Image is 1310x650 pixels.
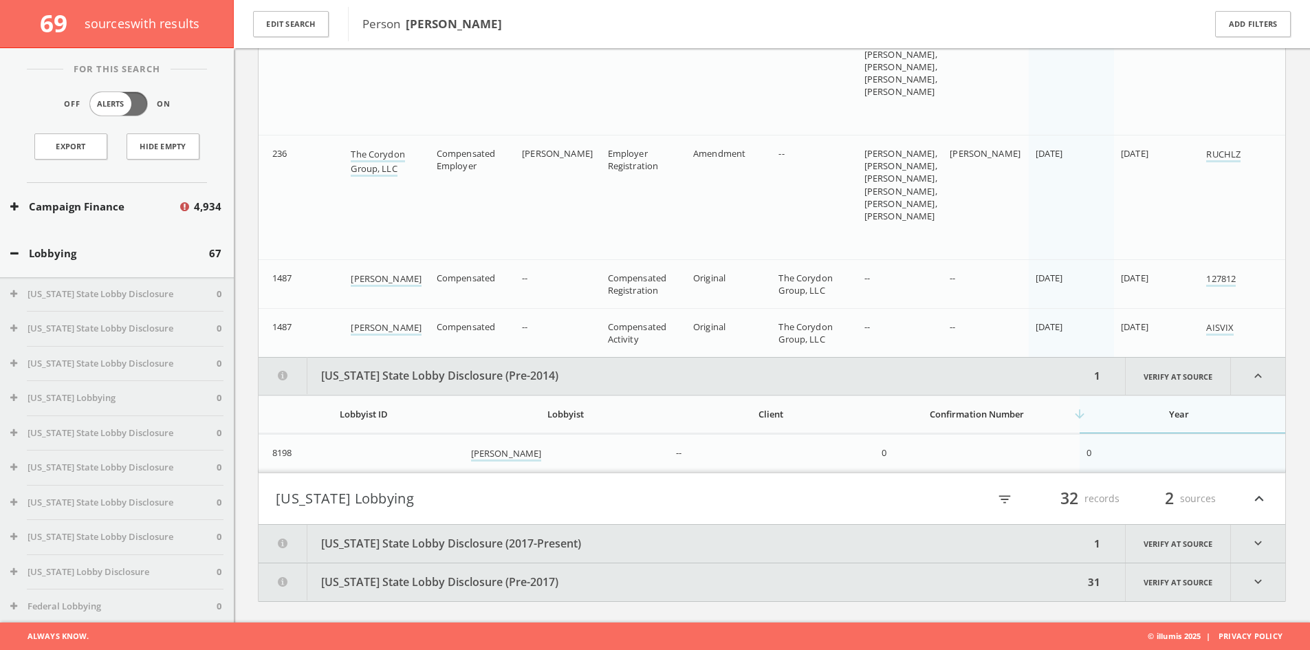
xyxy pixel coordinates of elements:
span: 0 [217,426,221,440]
a: Verify at source [1125,525,1231,563]
span: 32 [1054,486,1084,510]
div: Lobbyist ID [272,408,456,420]
div: sources [1133,487,1216,510]
span: 1487 [272,321,292,333]
span: 0 [217,357,221,371]
button: [US_STATE] State Lobby Disclosure (Pre-2014) [259,358,1090,395]
b: [PERSON_NAME] [406,16,502,32]
button: [US_STATE] State Lobby Disclosure [10,288,217,301]
span: -- [522,272,527,284]
span: [PERSON_NAME], [PERSON_NAME], [PERSON_NAME], [PERSON_NAME], [PERSON_NAME], [PERSON_NAME], [PERSON... [864,10,937,98]
span: 4,934 [194,199,221,215]
span: [DATE] [1036,272,1063,284]
a: RUCHLZ [1206,148,1241,162]
a: [PERSON_NAME] [351,321,422,336]
i: expand_more [1231,525,1285,563]
span: | [1201,631,1216,641]
span: [PERSON_NAME], [PERSON_NAME], [PERSON_NAME], [PERSON_NAME], [PERSON_NAME], [PERSON_NAME] [864,147,937,222]
span: 0 [882,446,886,459]
div: Year [1087,408,1271,420]
button: [US_STATE] State Lobby Disclosure (2017-Present) [259,525,1090,563]
div: Confirmation Number [882,408,1072,420]
span: © illumis 2025 [1148,622,1300,650]
span: 0 [217,600,221,614]
span: Compensated [437,272,495,284]
span: 0 [217,322,221,336]
div: 1 [1090,358,1104,395]
span: 0 [217,565,221,579]
span: 0 [217,391,221,405]
a: AISVIX [1206,321,1234,336]
i: expand_less [1250,487,1268,510]
i: expand_more [1231,563,1285,601]
span: [DATE] [1121,321,1148,333]
span: 0 [217,530,221,544]
button: Add Filters [1215,11,1291,38]
a: 127812 [1206,272,1236,287]
button: [US_STATE] State Lobby Disclosure [10,461,217,475]
span: -- [950,272,955,284]
span: -- [778,147,784,160]
a: The Corydon Group, LLC [351,148,404,177]
span: [PERSON_NAME] [522,147,593,160]
button: [US_STATE] State Lobby Disclosure [10,357,217,371]
span: Original [693,272,725,284]
i: filter_list [997,492,1012,507]
a: [PERSON_NAME] [351,272,422,287]
button: Hide Empty [127,133,199,160]
span: -- [864,321,870,333]
button: Campaign Finance [10,199,178,215]
span: [DATE] [1036,321,1063,333]
span: 2 [1159,486,1180,510]
a: Privacy Policy [1219,631,1282,641]
span: Compensated Registration [608,272,666,296]
span: Compensated [437,321,495,333]
a: Verify at source [1125,358,1231,395]
span: -- [522,321,527,333]
button: [US_STATE] State Lobby Disclosure [10,426,217,440]
button: Lobbying [10,246,209,261]
span: 0 [217,461,221,475]
div: 1 [1090,525,1104,563]
span: Person [362,16,502,32]
span: 0 [217,496,221,510]
div: records [1037,487,1120,510]
span: [DATE] [1121,147,1148,160]
button: [US_STATE] Lobby Disclosure [10,565,217,579]
span: For This Search [63,63,171,76]
div: Client [676,408,866,420]
div: grid [259,434,1285,473]
span: [DATE] [1036,147,1063,160]
span: [PERSON_NAME] [950,147,1020,160]
button: [US_STATE] State Lobby Disclosure [10,530,217,544]
div: Lobbyist [471,408,662,420]
span: -- [676,446,681,459]
button: Edit Search [253,11,329,38]
span: Original [693,321,725,333]
span: Off [64,98,80,110]
span: 67 [209,246,221,261]
a: [PERSON_NAME] [471,447,542,462]
button: [US_STATE] Lobbying [276,487,772,510]
span: Amendment [693,147,745,160]
button: Federal Lobbying [10,600,217,614]
span: [DATE] [1121,272,1148,284]
i: arrow_downward [1073,407,1087,421]
span: The Corydon Group, LLC [778,272,832,296]
button: [US_STATE] State Lobby Disclosure [10,496,217,510]
span: 69 [40,7,79,39]
span: -- [950,321,955,333]
span: 0 [217,288,221,301]
div: 31 [1084,563,1104,601]
span: 1487 [272,272,292,284]
button: [US_STATE] State Lobby Disclosure (Pre-2017) [259,563,1084,601]
button: [US_STATE] State Lobby Disclosure [10,322,217,336]
span: 236 [272,147,287,160]
span: Always Know. [10,622,89,650]
span: 8198 [272,446,292,459]
span: Compensated Activity [608,321,666,345]
button: [US_STATE] Lobbying [10,391,217,405]
span: Employer Registration [608,147,659,172]
span: The Corydon Group, LLC [778,321,832,345]
i: expand_less [1231,358,1285,395]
